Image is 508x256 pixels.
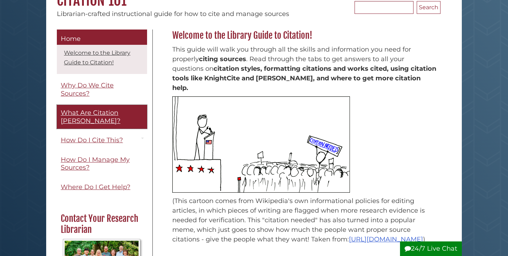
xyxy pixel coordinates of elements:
p: (This cartoon comes from Wikipedia's own informational policies for editing articles, in which pi... [172,196,437,244]
span: Why Do We Cite Sources? [61,81,114,97]
a: [URL][DOMAIN_NAME] [349,235,423,243]
a: How Do I Cite This? [57,132,147,148]
img: Stick figure cartoon of politician speaking to crowd, person holding sign that reads "citation ne... [172,96,350,193]
a: Where Do I Get Help? [57,179,147,195]
strong: citation styles, formatting citations and works cited, using citation tools like KnightCite and [... [172,65,436,92]
span: This guide will walk you through all the skills and information you need for properly . Read thro... [172,46,436,92]
span: Home [61,35,81,43]
a: Home [57,30,147,45]
a: What Are Citation [PERSON_NAME]? [57,105,147,129]
h2: Contact Your Research Librarian [57,213,146,235]
span: How Do I Manage My Sources? [61,156,130,172]
a: How Do I Manage My Sources? [57,152,147,176]
button: 24/7 Live Chat [400,241,462,256]
strong: citing sources [199,55,246,63]
span: Where Do I Get Help? [61,183,130,191]
span: What Are Citation [PERSON_NAME]? [61,109,120,125]
span: How Do I Cite This? [61,136,123,144]
h2: Welcome to the Library Guide to Citation! [169,30,441,41]
span: Librarian-crafted instructional guide for how to cite and manage sources [57,10,289,18]
a: Why Do We Cite Sources? [57,78,147,101]
a: Welcome to the Library Guide to Citation! [64,49,130,66]
button: Search [417,1,441,14]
